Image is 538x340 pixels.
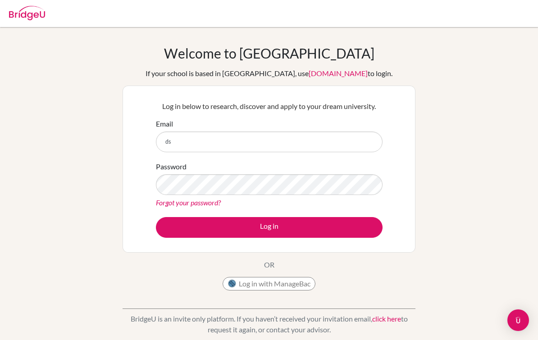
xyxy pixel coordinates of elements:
[9,6,45,20] img: Bridge-U
[264,259,274,270] p: OR
[223,277,315,290] button: Log in with ManageBac
[156,198,221,207] a: Forgot your password?
[156,118,173,129] label: Email
[507,309,529,331] div: Open Intercom Messenger
[156,217,383,238] button: Log in
[156,161,187,172] label: Password
[372,314,401,323] a: click here
[156,101,383,112] p: Log in below to research, discover and apply to your dream university.
[123,313,415,335] p: BridgeU is an invite only platform. If you haven’t received your invitation email, to request it ...
[309,69,368,77] a: [DOMAIN_NAME]
[146,68,392,79] div: If your school is based in [GEOGRAPHIC_DATA], use to login.
[164,45,374,61] h1: Welcome to [GEOGRAPHIC_DATA]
